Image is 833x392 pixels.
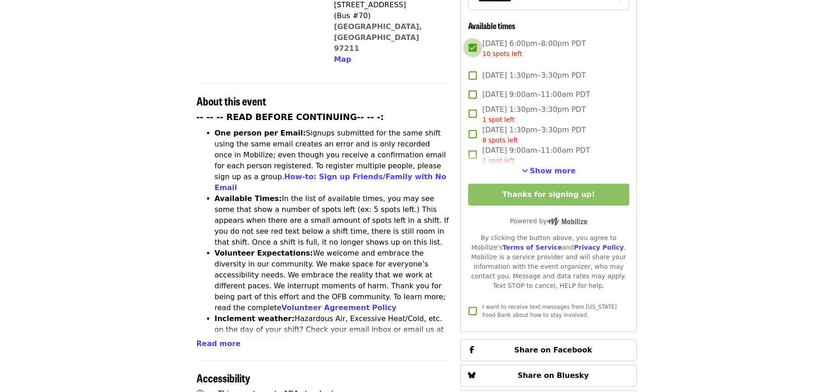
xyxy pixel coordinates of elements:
[197,370,250,386] span: Accessibility
[510,217,587,225] span: Powered by
[197,93,266,109] span: About this event
[482,50,522,57] span: 10 spots left
[215,193,450,248] li: In the list of available times, you may see some that show a number of spots left (ex: 5 spots le...
[468,184,629,206] button: Thanks for signing up!
[547,217,587,226] img: Powered by Mobilize
[215,314,295,323] strong: Inclement weather:
[514,346,592,354] span: Share on Facebook
[482,70,586,81] span: [DATE] 1:30pm–3:30pm PDT
[334,10,442,21] div: (Bus #70)
[522,166,576,176] button: See more timeslots
[215,128,450,193] li: Signups submitted for the same shift using the same email creates an error and is only recorded o...
[334,54,351,65] button: Map
[482,89,590,100] span: [DATE] 9:00am–11:00am PDT
[460,339,636,361] button: Share on Facebook
[502,244,562,251] a: Terms of Service
[482,125,586,145] span: [DATE] 1:30pm–3:30pm PDT
[482,157,515,164] span: 1 spot left
[482,104,586,125] span: [DATE] 1:30pm–3:30pm PDT
[460,365,636,387] button: Share on Bluesky
[215,249,313,257] strong: Volunteer Expectations:
[530,166,576,175] span: Show more
[215,129,306,137] strong: One person per Email:
[468,233,629,291] div: By clicking the button above, you agree to Mobilize's and . Mobilize is a service provider and wi...
[482,145,590,166] span: [DATE] 9:00am–11:00am PDT
[215,172,447,192] a: How-to: Sign up Friends/Family with No Email
[482,38,586,59] span: [DATE] 6:00pm–8:00pm PDT
[197,338,241,349] button: Read more
[282,303,397,312] a: Volunteer Agreement Policy
[334,55,351,64] span: Map
[468,20,515,31] span: Available times
[197,112,384,122] strong: -- -- -- READ BEFORE CONTINUING-- -- -:
[518,371,589,380] span: Share on Bluesky
[215,248,450,313] li: We welcome and embrace the diversity in our community. We make space for everyone’s accessibility...
[334,22,422,53] a: [GEOGRAPHIC_DATA], [GEOGRAPHIC_DATA] 97211
[215,313,450,368] li: Hazardous Air, Excessive Heat/Cold, etc. on the day of your shift? Check your email inbox or emai...
[215,194,282,203] strong: Available Times:
[482,304,616,318] span: I want to receive text messages from [US_STATE] Food Bank about how to stay involved.
[482,136,518,144] span: 8 spots left
[574,244,624,251] a: Privacy Policy
[482,116,515,123] span: 1 spot left
[197,339,241,348] span: Read more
